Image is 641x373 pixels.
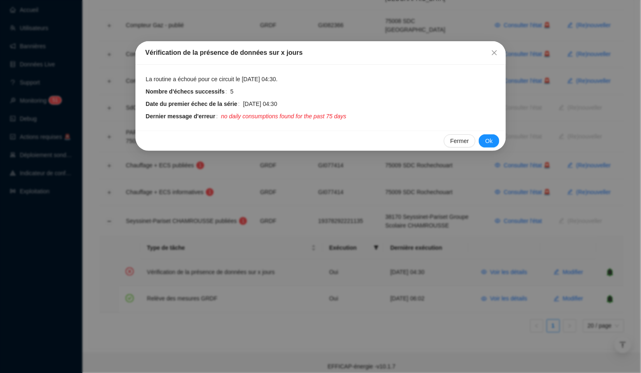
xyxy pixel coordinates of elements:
span: Ok [485,137,493,145]
span: Fermer [488,49,501,56]
button: Close [488,46,501,59]
strong: Dernier message d'erreur [146,113,215,120]
span: no daily consumptions found for the past 75 days [221,112,346,121]
span: [DATE] 04:30 [243,100,277,108]
button: Ok [479,134,499,148]
span: close [491,49,498,56]
strong: Date du premier échec de la série [146,101,238,107]
span: La routine a échoué pour ce circuit le [DATE] 04:30. [146,75,277,84]
span: Fermer [450,137,469,145]
span: 5 [230,87,233,96]
strong: Nombre d'échecs successifs [146,88,225,95]
button: Fermer [443,134,475,148]
div: Vérification de la présence de données sur x jours [145,48,496,58]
